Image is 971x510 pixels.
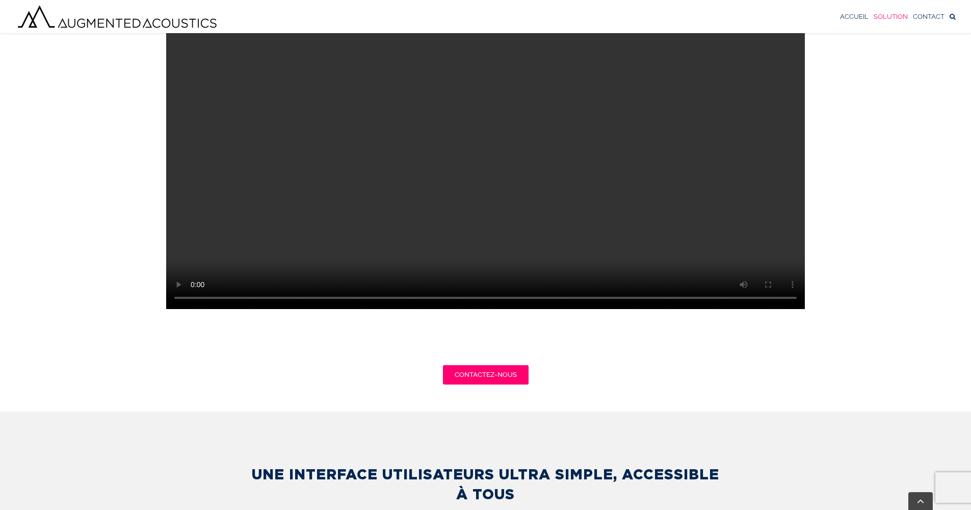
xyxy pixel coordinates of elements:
span: ACCUEIL [840,13,869,20]
span: CONTACTEZ-NOUS [455,371,517,379]
p: UNE INTERFACE UTILISATEURS ULTRA SIMPLE, ACCESSIBLE À TOUS [248,464,723,504]
a: CONTACTEZ-NOUS [443,365,529,385]
img: Augmented Acoustics Logo [15,3,219,30]
span: CONTACT [913,13,944,20]
span: SOLUTION [874,13,908,20]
